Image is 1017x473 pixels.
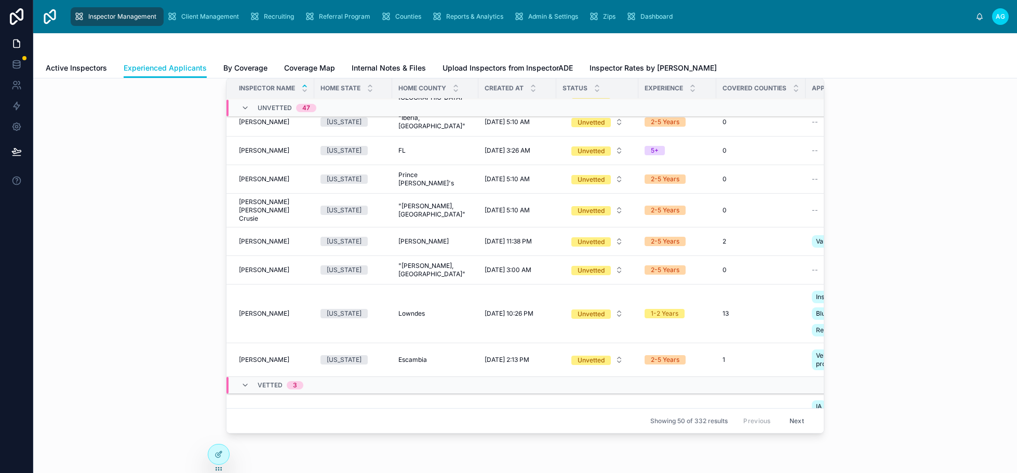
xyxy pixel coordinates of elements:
[164,7,246,26] a: Client Management
[812,84,848,92] span: Apps Used
[645,206,710,215] a: 2-5 Years
[485,146,550,155] a: [DATE] 3:26 AM
[651,117,679,127] div: 2-5 Years
[42,8,58,25] img: App logo
[640,12,673,21] span: Dashboard
[398,262,472,278] span: "[PERSON_NAME], [GEOGRAPHIC_DATA]"
[578,146,605,156] div: Unvetted
[563,304,632,323] a: Select Button
[722,175,799,183] a: 0
[650,417,728,425] span: Showing 50 of 332 results
[645,117,710,127] a: 2-5 Years
[71,7,164,26] a: Inspector Management
[816,309,853,318] span: BlueSkyVUE
[563,232,632,251] button: Select Button
[264,12,294,21] span: Recruiting
[239,356,308,364] a: [PERSON_NAME]
[528,12,578,21] span: Admin & Settings
[485,118,530,126] span: [DATE] 5:10 AM
[651,146,659,155] div: 5+
[996,12,1005,21] span: AG
[239,198,308,223] a: [PERSON_NAME] [PERSON_NAME] Crusie
[443,59,573,79] a: Upload Inspectors from InspectorADE
[651,355,679,364] div: 2-5 Years
[722,266,799,274] a: 0
[327,237,362,246] div: [US_STATE]
[239,146,289,155] span: [PERSON_NAME]
[320,206,386,215] a: [US_STATE]
[293,381,297,389] div: 3
[327,174,362,184] div: [US_STATE]
[327,117,362,127] div: [US_STATE]
[812,266,877,274] a: --
[578,266,605,275] div: Unvetted
[46,63,107,73] span: Active Inspectors
[722,237,799,246] a: 2
[239,118,308,126] a: [PERSON_NAME]
[812,118,877,126] a: --
[722,118,727,126] span: 0
[651,174,679,184] div: 2-5 Years
[320,174,386,184] a: [US_STATE]
[651,206,679,215] div: 2-5 Years
[563,169,632,189] a: Select Button
[485,309,533,318] span: [DATE] 10:26 PM
[812,206,818,214] span: --
[812,175,818,183] span: --
[603,12,615,21] span: Zips
[319,12,370,21] span: Referral Program
[398,114,472,130] a: "Iberia, [GEOGRAPHIC_DATA]"
[485,237,550,246] a: [DATE] 11:38 PM
[181,12,239,21] span: Client Management
[722,356,725,364] span: 1
[320,309,386,318] a: [US_STATE]
[398,146,406,155] span: FL
[327,355,362,364] div: [US_STATE]
[284,59,335,79] a: Coverage Map
[398,309,425,318] span: Lowndes
[590,63,717,73] span: Inspector Rates by [PERSON_NAME]
[239,266,289,274] span: [PERSON_NAME]
[722,206,727,214] span: 0
[239,309,289,318] span: [PERSON_NAME]
[320,237,386,246] a: [US_STATE]
[239,118,289,126] span: [PERSON_NAME]
[812,206,877,214] a: --
[812,175,877,183] a: --
[563,261,632,279] button: Select Button
[352,63,426,73] span: Internal Notes & Files
[585,7,623,26] a: Zips
[46,59,107,79] a: Active Inspectors
[320,84,360,92] span: Home State
[284,63,335,73] span: Coverage Map
[578,237,605,247] div: Unvetted
[258,381,283,389] span: Vetted
[816,352,869,368] span: Velocity BPO proprietary
[239,84,295,92] span: Inspector Name
[378,7,429,26] a: Counties
[563,141,632,160] a: Select Button
[429,7,511,26] a: Reports & Analytics
[722,206,799,214] a: 0
[812,347,877,372] a: Velocity BPO proprietary
[239,356,289,364] span: [PERSON_NAME]
[563,260,632,280] a: Select Button
[327,309,362,318] div: [US_STATE]
[398,356,427,364] span: Escambia
[320,355,386,364] a: [US_STATE]
[782,413,811,429] button: Next
[124,59,207,78] a: Experienced Applicants
[722,146,799,155] a: 0
[578,206,605,215] div: Unvetted
[485,356,550,364] a: [DATE] 2:13 PM
[398,146,472,155] a: FL
[485,266,550,274] a: [DATE] 3:00 AM
[816,293,856,301] span: InspectorADE
[398,202,472,219] a: "[PERSON_NAME], [GEOGRAPHIC_DATA]"
[398,237,449,246] span: [PERSON_NAME]
[511,7,585,26] a: Admin & Settings
[812,398,877,465] a: IAEZ Inspections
